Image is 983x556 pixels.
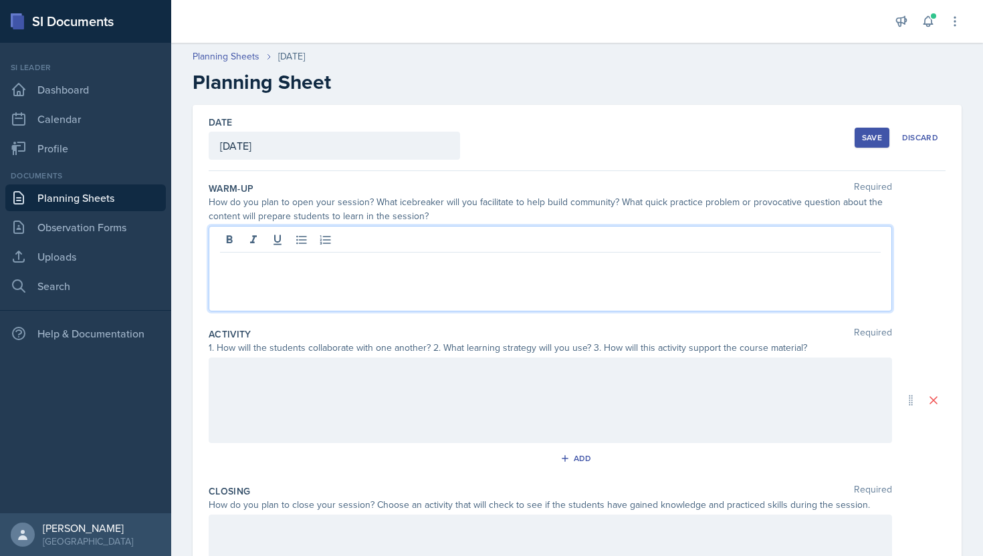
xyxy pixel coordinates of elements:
label: Warm-Up [209,182,253,195]
a: Observation Forms [5,214,166,241]
h2: Planning Sheet [193,70,962,94]
a: Planning Sheets [193,49,259,63]
a: Search [5,273,166,299]
div: How do you plan to close your session? Choose an activity that will check to see if the students ... [209,498,892,512]
span: Required [854,327,892,341]
span: Required [854,484,892,498]
label: Closing [209,484,250,498]
div: Add [563,453,592,464]
a: Calendar [5,106,166,132]
a: Profile [5,135,166,162]
div: 1. How will the students collaborate with one another? 2. What learning strategy will you use? 3.... [209,341,892,355]
span: Required [854,182,892,195]
div: Save [862,132,882,143]
label: Date [209,116,232,129]
div: Discard [902,132,938,143]
label: Activity [209,327,251,341]
div: [PERSON_NAME] [43,521,133,535]
a: Dashboard [5,76,166,103]
a: Planning Sheets [5,184,166,211]
button: Discard [895,128,946,148]
button: Add [556,448,599,468]
button: Save [855,128,889,148]
div: Si leader [5,61,166,74]
div: How do you plan to open your session? What icebreaker will you facilitate to help build community... [209,195,892,223]
div: Help & Documentation [5,320,166,347]
div: [GEOGRAPHIC_DATA] [43,535,133,548]
div: Documents [5,170,166,182]
a: Uploads [5,243,166,270]
div: [DATE] [278,49,305,63]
